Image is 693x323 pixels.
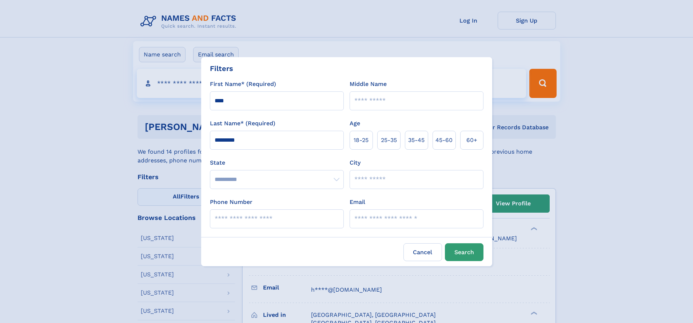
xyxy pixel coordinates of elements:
[466,136,477,145] span: 60+
[350,158,361,167] label: City
[445,243,483,261] button: Search
[350,119,360,128] label: Age
[210,80,276,88] label: First Name* (Required)
[210,119,275,128] label: Last Name* (Required)
[350,80,387,88] label: Middle Name
[408,136,425,145] span: 35‑45
[210,198,252,206] label: Phone Number
[210,158,344,167] label: State
[354,136,369,145] span: 18‑25
[381,136,397,145] span: 25‑35
[210,63,233,74] div: Filters
[350,198,365,206] label: Email
[435,136,453,145] span: 45‑60
[403,243,442,261] label: Cancel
